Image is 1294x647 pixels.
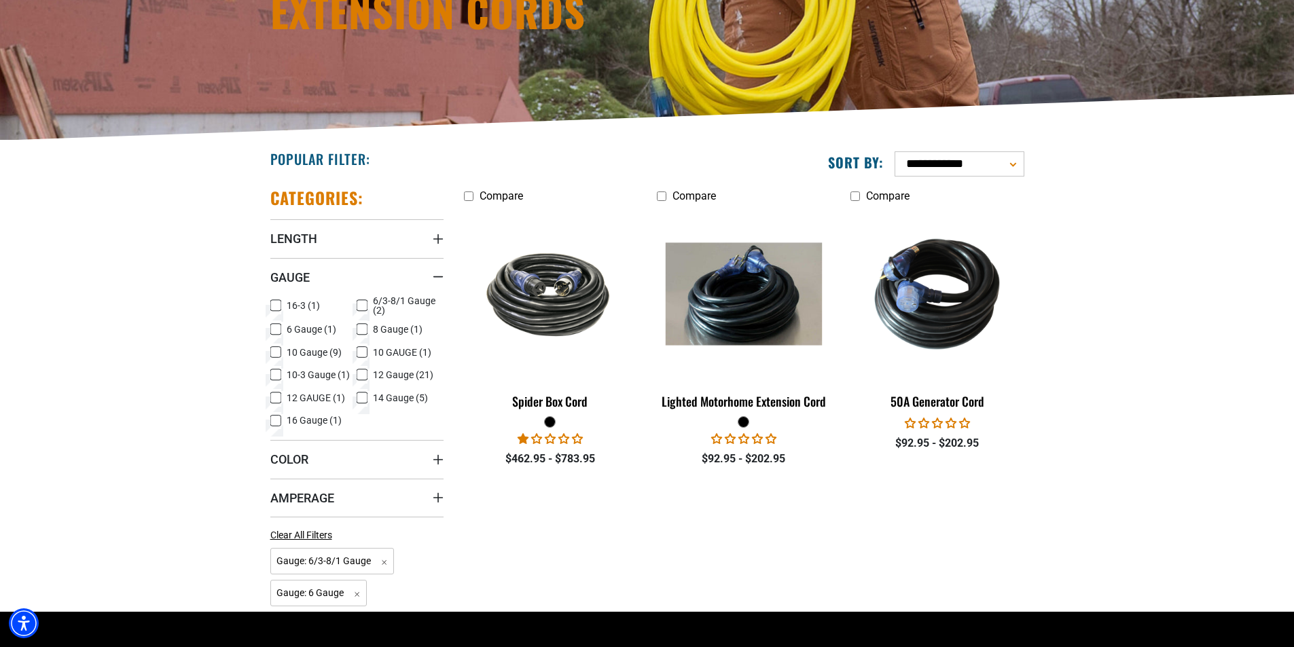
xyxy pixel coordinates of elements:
[270,530,332,540] span: Clear All Filters
[465,242,636,346] img: black
[270,231,317,246] span: Length
[270,548,395,574] span: Gauge: 6/3-8/1 Gauge
[287,325,336,334] span: 6 Gauge (1)
[852,216,1023,372] img: 50A Generator Cord
[270,479,444,517] summary: Amperage
[464,209,637,415] a: black Spider Box Cord
[657,395,830,407] div: Lighted Motorhome Extension Cord
[270,187,364,208] h2: Categories:
[270,440,444,478] summary: Color
[905,417,970,430] span: 0.00 stars
[658,243,829,346] img: black
[270,490,334,506] span: Amperage
[480,189,523,202] span: Compare
[850,209,1024,415] a: 50A Generator Cord 50A Generator Cord
[657,451,830,467] div: $92.95 - $202.95
[287,415,342,425] span: 16 Gauge (1)
[518,432,583,445] span: 1.00 stars
[270,150,370,168] h2: Popular Filter:
[287,393,345,403] span: 12 GAUGE (1)
[373,296,438,315] span: 6/3-8/1 Gauge (2)
[711,432,776,445] span: 0.00 stars
[373,393,428,403] span: 14 Gauge (5)
[270,451,308,467] span: Color
[270,586,367,599] a: Gauge: 6 Gauge
[866,189,910,202] span: Compare
[287,301,320,310] span: 16-3 (1)
[270,270,310,285] span: Gauge
[270,219,444,257] summary: Length
[270,258,444,296] summary: Gauge
[373,370,433,380] span: 12 Gauge (21)
[672,189,716,202] span: Compare
[850,395,1024,407] div: 50A Generator Cord
[464,451,637,467] div: $462.95 - $783.95
[828,153,884,171] label: Sort by:
[287,370,350,380] span: 10-3 Gauge (1)
[850,435,1024,451] div: $92.95 - $202.95
[373,325,423,334] span: 8 Gauge (1)
[464,395,637,407] div: Spider Box Cord
[270,528,338,542] a: Clear All Filters
[9,608,39,638] div: Accessibility Menu
[287,348,342,357] span: 10 Gauge (9)
[373,348,431,357] span: 10 GAUGE (1)
[270,580,367,606] span: Gauge: 6 Gauge
[657,209,830,415] a: black Lighted Motorhome Extension Cord
[270,554,395,567] a: Gauge: 6/3-8/1 Gauge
